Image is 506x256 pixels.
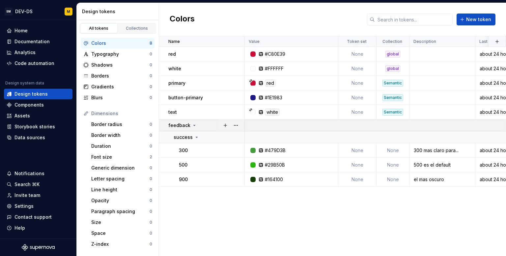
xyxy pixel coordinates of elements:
div: Gradients [91,83,150,90]
td: None [377,143,409,158]
div: Analytics [14,49,36,56]
div: Contact support [14,214,52,220]
a: Shadows0 [81,60,155,70]
div: Border width [91,132,150,139]
a: Border width0 [89,130,155,141]
a: Storybook stories [4,121,72,132]
div: Notifications [14,170,44,177]
p: Name [168,39,180,44]
div: 0 [150,165,152,171]
button: SMDEV-DSM [1,4,75,18]
div: Border radius [91,121,150,128]
a: Opacity0 [89,195,155,206]
div: 0 [150,241,152,247]
div: SM [5,8,13,16]
div: white [265,109,280,116]
div: Line height [91,186,150,193]
h2: Colors [170,14,195,25]
a: Colors8 [81,38,155,48]
div: Design tokens [82,8,156,15]
div: Collections [121,26,154,31]
a: Line height0 [89,184,155,195]
div: 2 [150,154,152,160]
div: #FFFFFF [265,65,284,72]
td: None [338,47,377,61]
a: Size0 [89,217,155,228]
a: Letter spacing0 [89,174,155,184]
div: 0 [150,62,152,68]
td: None [377,158,409,172]
div: global [385,51,400,57]
div: #1E1983 [265,94,282,101]
a: Documentation [4,36,72,47]
button: New token [457,14,495,25]
div: Invite team [14,192,40,199]
p: button-primary [168,94,203,101]
div: 0 [150,122,152,127]
a: Border radius0 [89,119,155,130]
div: Blurs [91,94,150,101]
td: None [338,76,377,90]
button: Help [4,223,72,233]
a: Home [4,25,72,36]
div: #29B50B [265,162,285,168]
div: 8 [150,41,152,46]
td: None [338,61,377,76]
div: Shadows [91,62,150,68]
div: Semantic [382,94,403,101]
div: Letter spacing [91,176,150,182]
p: feedback [168,122,190,129]
a: Settings [4,201,72,211]
a: Z-index0 [89,239,155,249]
a: Supernova Logo [22,244,55,251]
div: 0 [150,73,152,79]
a: Borders0 [81,71,155,81]
div: Design tokens [14,91,48,97]
div: Font size [91,154,150,160]
div: Assets [14,112,30,119]
td: None [338,90,377,105]
p: red [168,51,176,57]
div: el mas oscuro [410,176,475,183]
div: 0 [150,198,152,203]
div: Generic dimension [91,165,150,171]
div: 0 [150,231,152,236]
div: Design system data [5,80,44,86]
p: 300 [179,147,188,154]
div: 0 [150,133,152,138]
a: Data sources [4,132,72,143]
div: red [265,80,276,87]
a: Components [4,100,72,110]
div: Opacity [91,197,150,204]
div: Space [91,230,150,237]
div: Semantic [382,109,403,115]
div: DEV-DS [15,8,33,15]
p: Description [413,39,436,44]
div: Borders [91,73,150,79]
p: 900 [179,176,188,183]
div: 0 [150,187,152,192]
div: Search ⌘K [14,181,40,188]
a: Font size2 [89,152,155,162]
div: 0 [150,209,152,214]
div: Home [14,27,28,34]
div: Settings [14,203,34,209]
div: 0 [150,176,152,181]
div: Z-index [91,241,150,247]
div: Help [14,225,25,231]
td: None [338,172,377,187]
div: #C80E39 [265,51,285,57]
div: M [67,9,70,14]
p: primary [168,80,185,86]
p: Value [249,39,260,44]
span: New token [466,16,491,23]
a: Analytics [4,47,72,58]
a: Gradients0 [81,81,155,92]
div: Paragraph spacing [91,208,150,215]
a: Space0 [89,228,155,239]
a: Generic dimension0 [89,163,155,173]
p: success [174,134,193,141]
div: 0 [150,51,152,57]
div: Semantic [382,80,403,86]
p: text [168,109,177,115]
